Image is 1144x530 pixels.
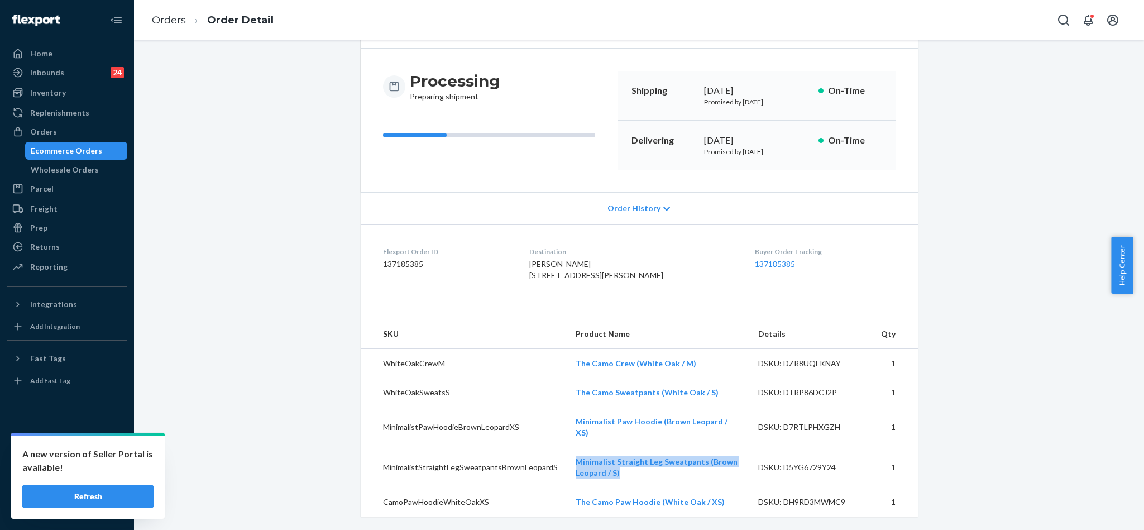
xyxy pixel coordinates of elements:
div: [DATE] [704,134,810,147]
div: Reporting [30,261,68,273]
a: Order Detail [207,14,274,26]
div: Wholesale Orders [31,164,99,175]
td: 1 [872,378,918,407]
button: Open account menu [1102,9,1124,31]
ol: breadcrumbs [143,4,283,37]
a: Settings [7,442,127,460]
div: Home [30,48,52,59]
div: [DATE] [704,84,810,97]
a: The Camo Crew (White Oak / M) [576,359,696,368]
p: On-Time [828,134,882,147]
button: Help Center [1111,237,1133,294]
img: Flexport logo [12,15,60,26]
div: DSKU: D7RTLPHXGZH [758,422,863,433]
div: Returns [30,241,60,252]
h3: Processing [410,71,500,91]
div: Replenishments [30,107,89,118]
td: 1 [872,447,918,488]
th: SKU [361,319,567,349]
span: Order History [607,203,660,214]
button: Open notifications [1077,9,1099,31]
div: Orders [30,126,57,137]
button: Refresh [22,485,154,508]
td: MinimalistPawHoodieBrownLeopardXS [361,407,567,447]
p: Promised by [DATE] [704,97,810,107]
dt: Flexport Order ID [383,247,512,256]
div: Prep [30,222,47,233]
a: Minimalist Straight Leg Sweatpants (Brown Leopard / S) [576,457,738,478]
button: Fast Tags [7,350,127,367]
p: On-Time [828,84,882,97]
a: Parcel [7,180,127,198]
div: Freight [30,203,58,214]
a: Inbounds24 [7,64,127,82]
div: DSKU: DZR8UQFKNAY [758,358,863,369]
span: [PERSON_NAME] [STREET_ADDRESS][PERSON_NAME] [529,259,663,280]
th: Details [749,319,872,349]
div: DSKU: DH9RD3MWMC9 [758,496,863,508]
a: Wholesale Orders [25,161,128,179]
a: The Camo Paw Hoodie (White Oak / XS) [576,497,725,507]
td: CamoPawHoodieWhiteOakXS [361,488,567,517]
button: Open Search Box [1052,9,1075,31]
p: Delivering [631,134,695,147]
div: Add Integration [30,322,80,331]
p: Promised by [DATE] [704,147,810,156]
td: MinimalistStraightLegSweatpantsBrownLeopardS [361,447,567,488]
div: DSKU: D5YG6729Y24 [758,462,863,473]
a: Returns [7,238,127,256]
th: Product Name [567,319,749,349]
div: 24 [111,67,124,78]
div: DSKU: DTRP86DCJ2P [758,387,863,398]
a: Orders [7,123,127,141]
div: Fast Tags [30,353,66,364]
a: Freight [7,200,127,218]
button: Give Feedback [7,499,127,517]
th: Qty [872,319,918,349]
a: Add Fast Tag [7,372,127,390]
dd: 137185385 [383,259,512,270]
button: Close Navigation [105,9,127,31]
td: 1 [872,349,918,379]
a: The Camo Sweatpants (White Oak / S) [576,388,719,397]
p: A new version of Seller Portal is available! [22,447,154,474]
div: Inbounds [30,67,64,78]
a: Help Center [7,480,127,498]
div: Inventory [30,87,66,98]
div: Parcel [30,183,54,194]
div: Add Fast Tag [30,376,70,385]
dt: Destination [529,247,737,256]
a: Prep [7,219,127,237]
td: WhiteOakSweatsS [361,378,567,407]
a: Talk to Support [7,461,127,479]
a: Ecommerce Orders [25,142,128,160]
button: Integrations [7,295,127,313]
a: Minimalist Paw Hoodie (Brown Leopard / XS) [576,417,727,437]
dt: Buyer Order Tracking [755,247,896,256]
a: 137185385 [755,259,795,269]
div: Integrations [30,299,77,310]
td: 1 [872,407,918,447]
a: Reporting [7,258,127,276]
a: Replenishments [7,104,127,122]
div: Ecommerce Orders [31,145,102,156]
a: Orders [152,14,186,26]
a: Add Integration [7,318,127,336]
td: 1 [872,488,918,517]
a: Inventory [7,84,127,102]
td: WhiteOakCrewM [361,349,567,379]
div: Preparing shipment [410,71,500,102]
a: Home [7,45,127,63]
p: Shipping [631,84,695,97]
